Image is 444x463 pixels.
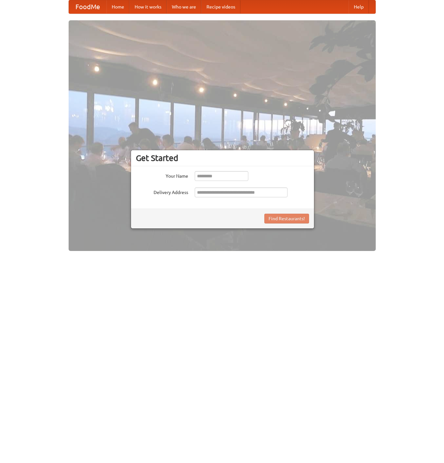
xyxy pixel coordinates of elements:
[136,171,188,179] label: Your Name
[349,0,369,13] a: Help
[129,0,167,13] a: How it works
[136,187,188,196] label: Delivery Address
[201,0,240,13] a: Recipe videos
[167,0,201,13] a: Who we are
[264,214,309,223] button: Find Restaurants!
[136,153,309,163] h3: Get Started
[107,0,129,13] a: Home
[69,0,107,13] a: FoodMe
